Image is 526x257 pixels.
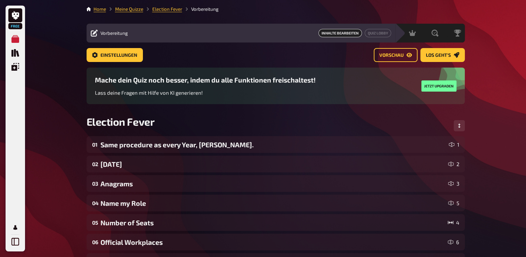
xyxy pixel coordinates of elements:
div: [DATE] [100,160,445,168]
a: Election Fever [152,6,182,12]
div: Same procedure as every Year, [PERSON_NAME]. [100,141,446,149]
a: Quiz Lobby [365,29,391,37]
span: Los geht's [426,53,451,58]
a: Los geht's [420,48,465,62]
a: Home [94,6,106,12]
div: Anagrams [100,180,445,188]
span: Lass deine Fragen mit Hilfe von KI generieren! [95,89,203,96]
a: Vorschau [374,48,418,62]
div: 3 [448,181,459,186]
li: Election Fever [143,6,182,13]
div: 01 [92,141,98,148]
button: Reihenfolge anpassen [454,120,465,131]
div: 6 [448,239,459,245]
div: 2 [448,161,459,167]
div: Number of Seats [100,219,445,227]
div: 05 [92,219,98,226]
li: Vorbereitung [182,6,219,13]
a: Einstellungen [87,48,143,62]
div: 5 [448,200,459,206]
span: Election Fever [87,115,155,128]
h3: Mache dein Quiz noch besser, indem du alle Funktionen freischaltest! [95,76,316,84]
div: 1 [449,142,459,147]
li: Meine Quizze [106,6,143,13]
div: 4 [448,220,459,225]
span: Free [9,24,22,28]
a: Quiz Sammlung [8,46,22,60]
div: 03 [92,180,98,187]
a: Mein Konto [8,220,22,234]
button: Jetzt upgraden [421,80,456,92]
span: Vorbereitung [100,30,128,36]
div: 04 [92,200,98,206]
div: 06 [92,239,98,245]
a: Einblendungen [8,60,22,74]
a: Meine Quizze [115,6,143,12]
li: Home [94,6,106,13]
span: Vorschau [379,53,404,58]
div: 02 [92,161,98,167]
div: Name my Role [100,199,445,207]
div: Official Workplaces [100,238,445,246]
a: Meine Quizze [8,32,22,46]
span: Inhalte Bearbeiten [318,29,362,37]
span: Einstellungen [100,53,137,58]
